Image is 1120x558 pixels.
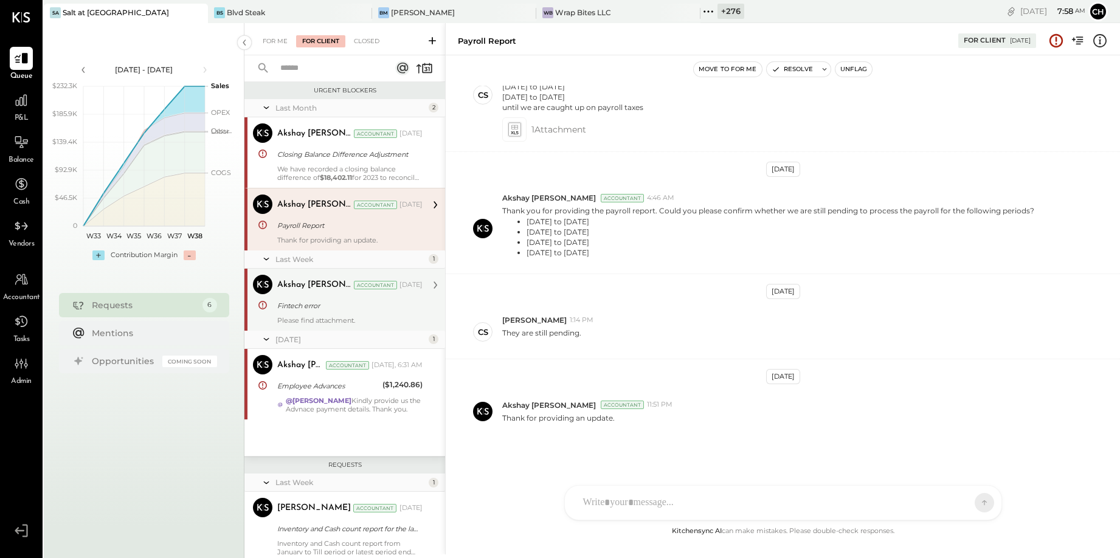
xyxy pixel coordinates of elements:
text: W33 [86,232,100,240]
div: WB [542,7,553,18]
div: Akshay [PERSON_NAME] [277,128,351,140]
div: Accountant [354,201,397,209]
strong: @[PERSON_NAME] [286,396,351,405]
button: Resolve [767,62,818,77]
div: For Client [964,36,1006,46]
strong: $18,402.11 [320,173,352,182]
div: [PERSON_NAME] [277,502,351,514]
div: until we are caught up on payroll taxes [502,102,753,112]
span: Queue [10,71,33,82]
div: Payroll Report [458,35,516,47]
div: Last Month [275,103,426,113]
div: [DATE] [399,129,423,139]
text: W35 [126,232,141,240]
div: [DATE] [399,503,423,513]
div: [DATE] [1020,5,1085,17]
div: BS [214,7,225,18]
a: Cash [1,173,42,208]
div: Thank for providing an update. [277,236,423,244]
div: [DATE] [766,369,800,384]
div: CS [478,89,488,101]
p: See attached. You will still be missing the following: [DATE] to [DATE] [DATE] to [DATE] [DATE] t... [502,61,753,113]
div: - [184,250,196,260]
div: Contribution Margin [111,250,178,260]
div: 1 [429,334,438,344]
div: For Client [296,35,345,47]
text: $92.9K [55,165,77,174]
a: Vendors [1,215,42,250]
span: Cash [13,197,29,208]
span: [PERSON_NAME] [502,315,567,325]
div: 2 [429,103,438,112]
div: [DATE] [399,280,423,290]
text: $185.9K [52,109,77,118]
div: Salt at [GEOGRAPHIC_DATA] [63,7,169,18]
div: Closed [348,35,385,47]
text: W34 [106,232,122,240]
div: [DATE] [399,200,423,210]
text: W37 [167,232,182,240]
div: [DATE], 6:31 AM [372,360,423,370]
div: Akshay [PERSON_NAME] [277,279,351,291]
div: Please find attachment. [277,316,423,325]
div: Payroll Report [277,219,419,232]
a: P&L [1,89,42,124]
div: Requests [251,461,439,469]
div: Akshay [PERSON_NAME] [277,359,323,371]
div: Blvd Steak [227,7,265,18]
span: 1:14 PM [570,315,593,325]
span: Accountant [3,292,40,303]
span: Tasks [13,334,30,345]
text: COGS [211,168,231,177]
span: Akshay [PERSON_NAME] [502,400,596,410]
div: Requests [92,299,196,311]
div: BM [378,7,389,18]
span: Admin [11,376,32,387]
div: Accountant [354,281,397,289]
text: W38 [187,232,202,240]
span: 1 Attachment [531,117,586,142]
text: Labor [211,127,229,136]
span: P&L [15,113,29,124]
li: [DATE] to [DATE] [527,247,1034,258]
div: Last Week [275,477,426,487]
span: 11:51 PM [647,400,672,410]
div: Closing Balance Difference Adjustment [277,148,419,160]
div: 1 [429,254,438,264]
div: For Me [257,35,294,47]
div: CS [478,326,488,338]
a: Accountant [1,268,42,303]
p: Thank for providing an update. [502,413,615,423]
a: Tasks [1,310,42,345]
button: Ch [1088,2,1108,21]
text: Occu... [211,126,232,135]
a: Admin [1,352,42,387]
p: They are still pending. [502,328,581,348]
div: ($1,240.86) [382,379,423,391]
div: Employee Advances [277,380,379,392]
text: W36 [147,232,162,240]
text: OPEX [211,108,230,117]
span: Vendors [9,239,35,250]
div: 1 [429,478,438,487]
div: Akshay [PERSON_NAME] [277,199,351,211]
text: Sales [211,81,229,90]
button: Unflag [835,62,872,77]
div: [DATE] [766,162,800,177]
span: Akshay [PERSON_NAME] [502,193,596,203]
div: Accountant [601,194,644,202]
li: [DATE] to [DATE] [527,227,1034,237]
div: [DATE] [1010,36,1031,45]
div: + 276 [717,4,744,19]
div: Kindly provide us the Advnace payment details. Thank you. [286,396,423,413]
div: [DATE] - [DATE] [92,64,196,75]
text: $232.3K [52,81,77,90]
div: Sa [50,7,61,18]
div: Coming Soon [162,356,217,367]
div: Opportunities [92,355,156,367]
div: Wrap Bites LLC [555,7,611,18]
a: Balance [1,131,42,166]
div: Last Week [275,254,426,264]
span: 4:46 AM [647,193,674,203]
div: Accountant [353,504,396,512]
